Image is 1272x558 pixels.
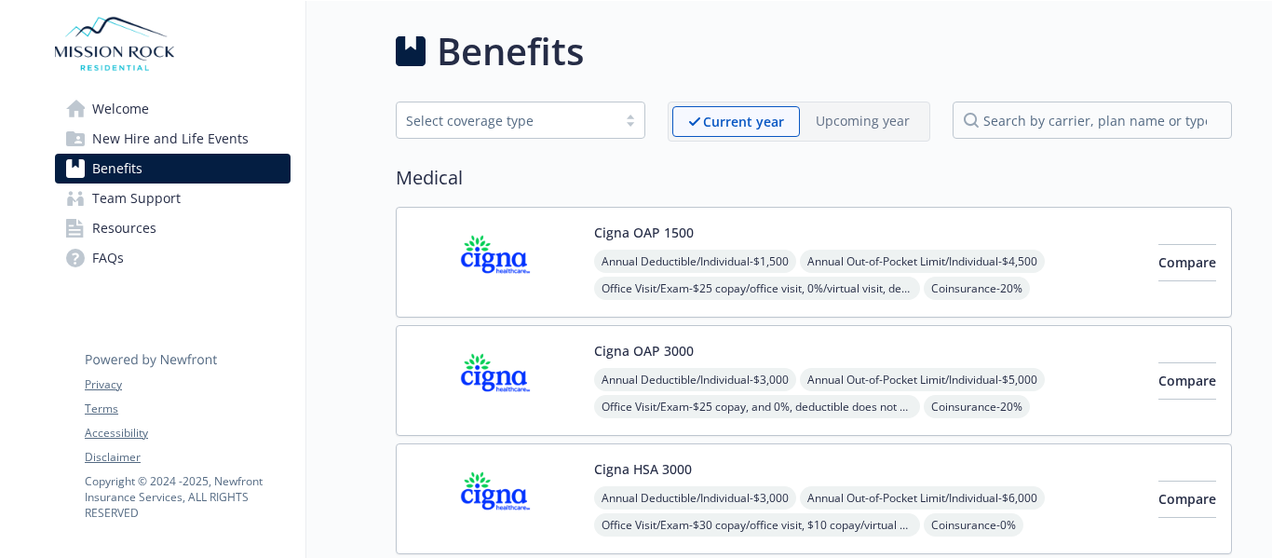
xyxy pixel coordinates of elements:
span: Annual Out-of-Pocket Limit/Individual - $4,500 [800,250,1045,273]
span: Annual Deductible/Individual - $3,000 [594,368,796,391]
button: Cigna OAP 3000 [594,341,694,361]
span: Annual Deductible/Individual - $1,500 [594,250,796,273]
a: Terms [85,401,290,417]
span: Upcoming year [800,106,926,137]
img: CIGNA carrier logo [412,459,579,538]
span: Benefits [92,154,142,184]
a: Resources [55,213,291,243]
a: Benefits [55,154,291,184]
span: Office Visit/Exam - $25 copay/office visit, 0%/virtual visit, deductible does not apply [594,277,920,300]
p: Upcoming year [816,111,910,130]
a: Team Support [55,184,291,213]
span: Coinsurance - 0% [924,513,1023,537]
img: CIGNA carrier logo [412,223,579,302]
a: Accessibility [85,425,290,442]
span: Welcome [92,94,149,124]
span: Compare [1158,372,1216,389]
a: Disclaimer [85,449,290,466]
button: Compare [1158,244,1216,281]
h2: Medical [396,164,1232,192]
a: FAQs [55,243,291,273]
span: Coinsurance - 20% [924,277,1030,300]
button: Cigna HSA 3000 [594,459,692,479]
span: New Hire and Life Events [92,124,249,154]
input: search by carrier, plan name or type [953,102,1232,139]
span: FAQs [92,243,124,273]
button: Compare [1158,362,1216,400]
span: Coinsurance - 20% [924,395,1030,418]
button: Compare [1158,481,1216,518]
a: Privacy [85,376,290,393]
span: Resources [92,213,156,243]
span: Team Support [92,184,181,213]
span: Compare [1158,253,1216,271]
div: Select coverage type [406,111,607,130]
p: Current year [703,112,784,131]
img: CIGNA carrier logo [412,341,579,420]
button: Cigna OAP 1500 [594,223,694,242]
a: Welcome [55,94,291,124]
h1: Benefits [437,23,584,79]
span: Office Visit/Exam - $30 copay/office visit, $10 copay/virtual visit [594,513,920,537]
a: New Hire and Life Events [55,124,291,154]
span: Annual Out-of-Pocket Limit/Individual - $5,000 [800,368,1045,391]
p: Copyright © 2024 - 2025 , Newfront Insurance Services, ALL RIGHTS RESERVED [85,473,290,521]
span: Annual Deductible/Individual - $3,000 [594,486,796,510]
span: Office Visit/Exam - $25 copay, and 0%, deductible does not apply [594,395,920,418]
span: Compare [1158,490,1216,508]
span: Annual Out-of-Pocket Limit/Individual - $6,000 [800,486,1045,510]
